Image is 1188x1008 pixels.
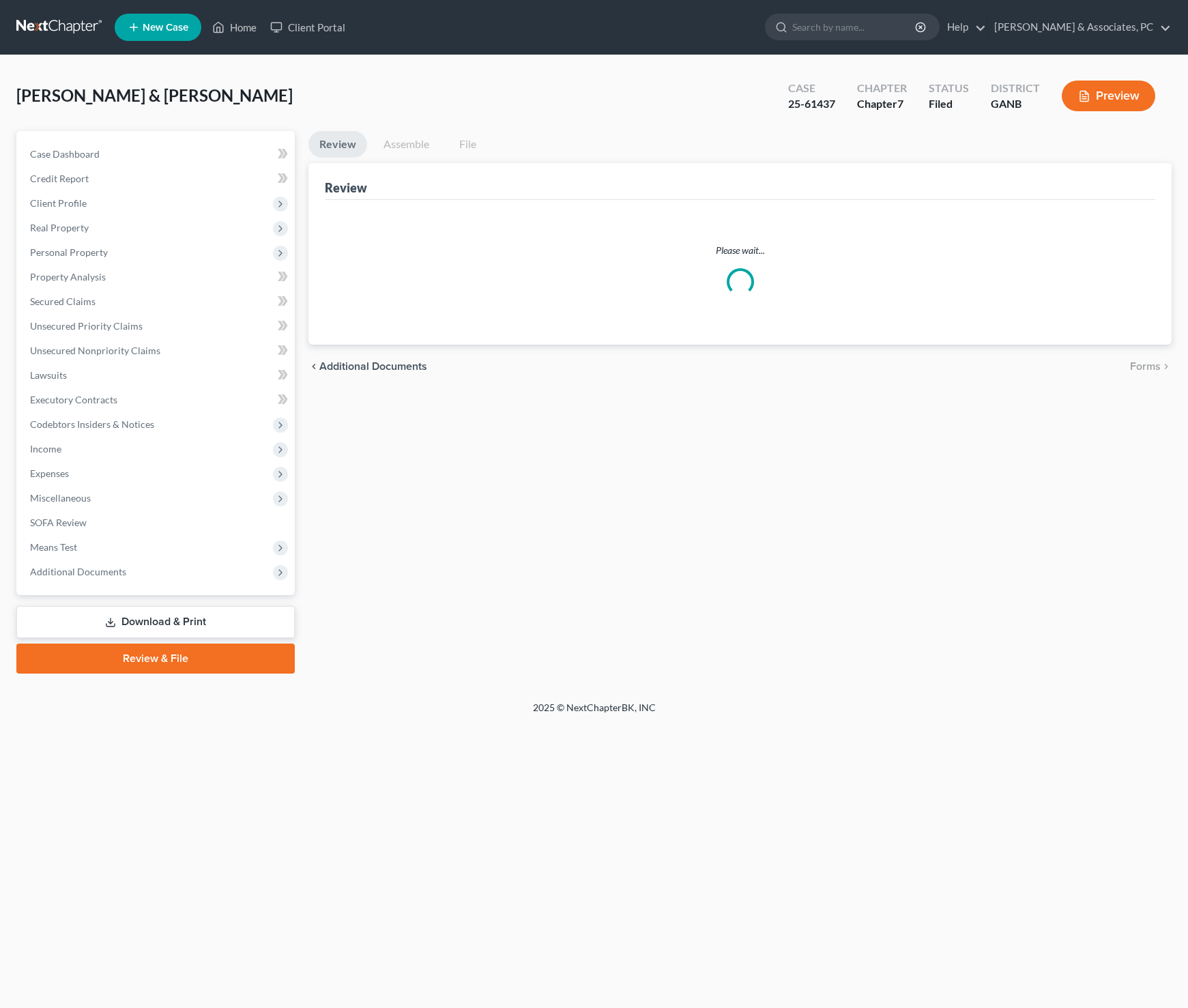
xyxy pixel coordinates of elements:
[987,15,1171,40] a: [PERSON_NAME] & Associates, PC
[1161,361,1172,372] i: chevron_right
[19,339,295,363] a: Unsecured Nonpriority Claims
[30,443,61,455] span: Income
[373,131,440,158] a: Assemble
[991,96,1040,112] div: GANB
[897,97,903,110] span: 7
[336,244,1144,257] p: Please wait...
[446,131,489,158] a: File
[30,148,100,160] span: Case Dashboard
[308,361,319,372] i: chevron_left
[143,23,188,33] span: New Case
[319,361,427,372] span: Additional Documents
[30,173,89,184] span: Credit Report
[30,517,87,528] span: SOFA Review
[30,222,89,233] span: Real Property
[792,14,917,40] input: Search by name...
[16,644,295,674] a: Review & File
[30,467,69,479] span: Expenses
[1130,361,1172,372] button: Forms chevron_right
[30,492,91,504] span: Miscellaneous
[19,142,295,167] a: Case Dashboard
[30,566,126,577] span: Additional Documents
[19,289,295,314] a: Secured Claims
[857,96,907,112] div: Chapter
[788,81,835,96] div: Case
[788,96,835,112] div: 25-61437
[19,388,295,412] a: Executory Contracts
[16,85,293,105] span: [PERSON_NAME] & [PERSON_NAME]
[929,96,969,112] div: Filed
[19,510,295,535] a: SOFA Review
[1130,361,1161,372] span: Forms
[30,296,96,307] span: Secured Claims
[929,81,969,96] div: Status
[19,314,295,339] a: Unsecured Priority Claims
[205,701,983,725] div: 2025 © NextChapterBK, INC
[857,81,907,96] div: Chapter
[19,363,295,388] a: Lawsuits
[30,369,67,381] span: Lawsuits
[30,345,160,356] span: Unsecured Nonpriority Claims
[263,15,352,40] a: Client Portal
[16,606,295,638] a: Download & Print
[1062,81,1155,111] button: Preview
[30,541,77,553] span: Means Test
[30,418,154,430] span: Codebtors Insiders & Notices
[30,246,108,258] span: Personal Property
[30,271,106,283] span: Property Analysis
[308,361,427,372] a: chevron_left Additional Documents
[30,197,87,209] span: Client Profile
[19,265,295,289] a: Property Analysis
[325,179,367,196] div: Review
[308,131,367,158] a: Review
[30,320,143,332] span: Unsecured Priority Claims
[940,15,986,40] a: Help
[30,394,117,405] span: Executory Contracts
[19,167,295,191] a: Credit Report
[991,81,1040,96] div: District
[205,15,263,40] a: Home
